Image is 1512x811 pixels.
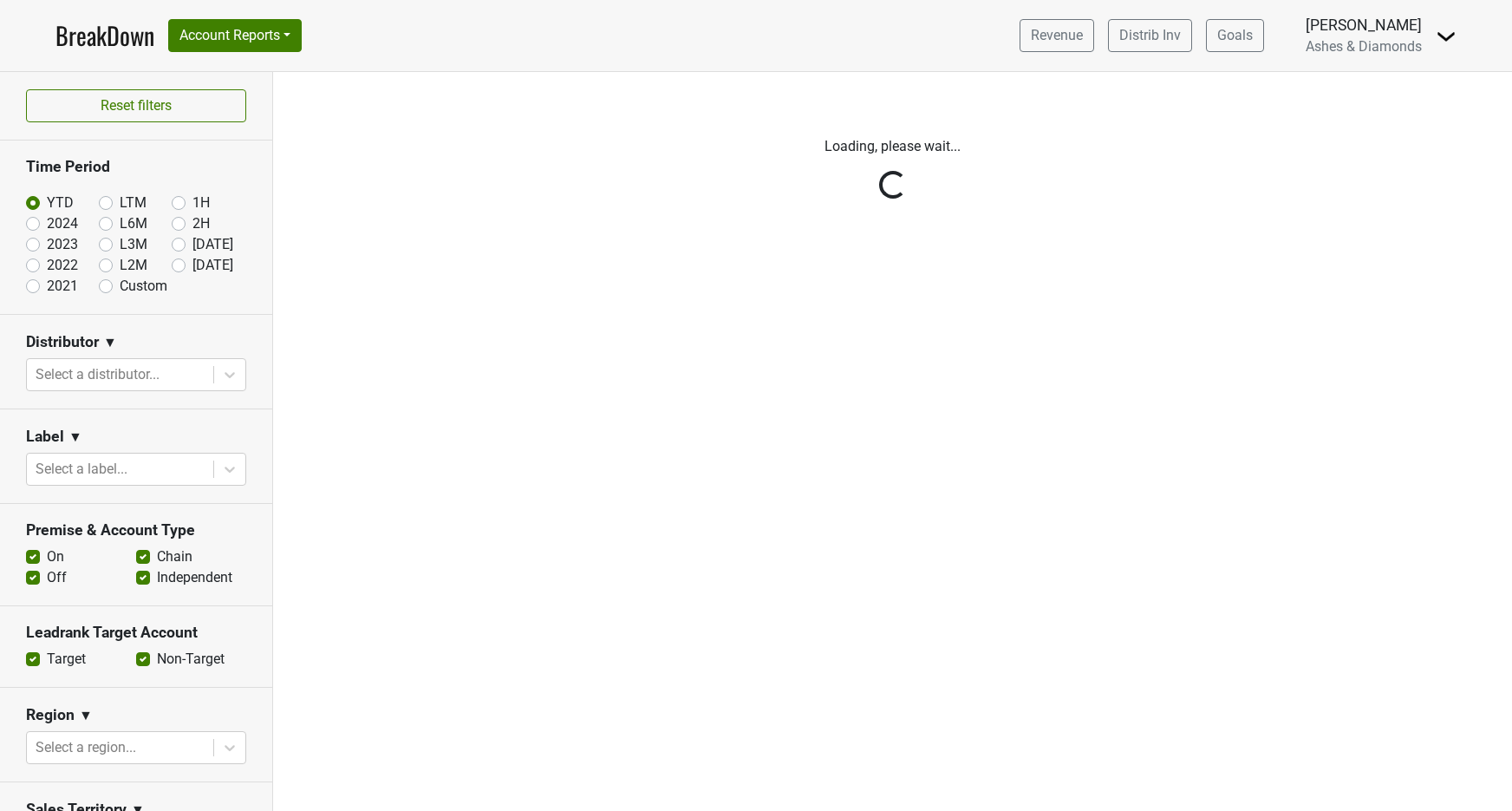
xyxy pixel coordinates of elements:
[1108,19,1192,52] a: Distrib Inv
[55,17,154,54] a: BreakDown
[1020,19,1094,52] a: Revenue
[1436,26,1457,47] img: Dropdown Menu
[1206,19,1264,52] a: Goals
[1306,38,1422,55] span: Ashes & Diamonds
[412,136,1374,157] p: Loading, please wait...
[1306,14,1422,36] div: [PERSON_NAME]
[168,19,302,52] button: Account Reports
